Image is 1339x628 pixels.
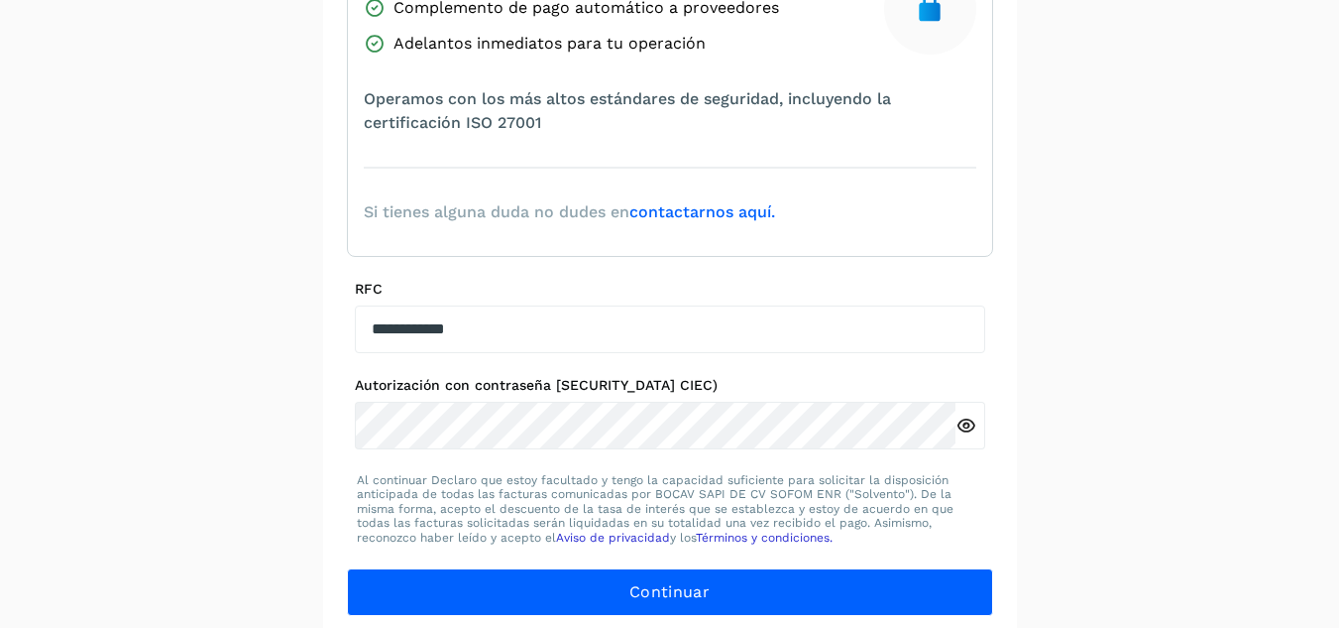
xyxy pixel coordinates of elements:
label: Autorización con contraseña [SECURITY_DATA] CIEC) [355,377,985,394]
p: Al continuar Declaro que estoy facultado y tengo la capacidad suficiente para solicitar la dispos... [357,473,983,545]
span: Operamos con los más altos estándares de seguridad, incluyendo la certificación ISO 27001 [364,87,976,135]
a: contactarnos aquí. [629,202,775,221]
span: Continuar [629,581,710,603]
a: Términos y condiciones. [696,531,833,545]
button: Continuar [347,568,993,616]
a: Aviso de privacidad [556,531,670,545]
span: Si tienes alguna duda no dudes en [364,200,775,224]
label: RFC [355,281,985,298]
span: Adelantos inmediatos para tu operación [393,32,706,56]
